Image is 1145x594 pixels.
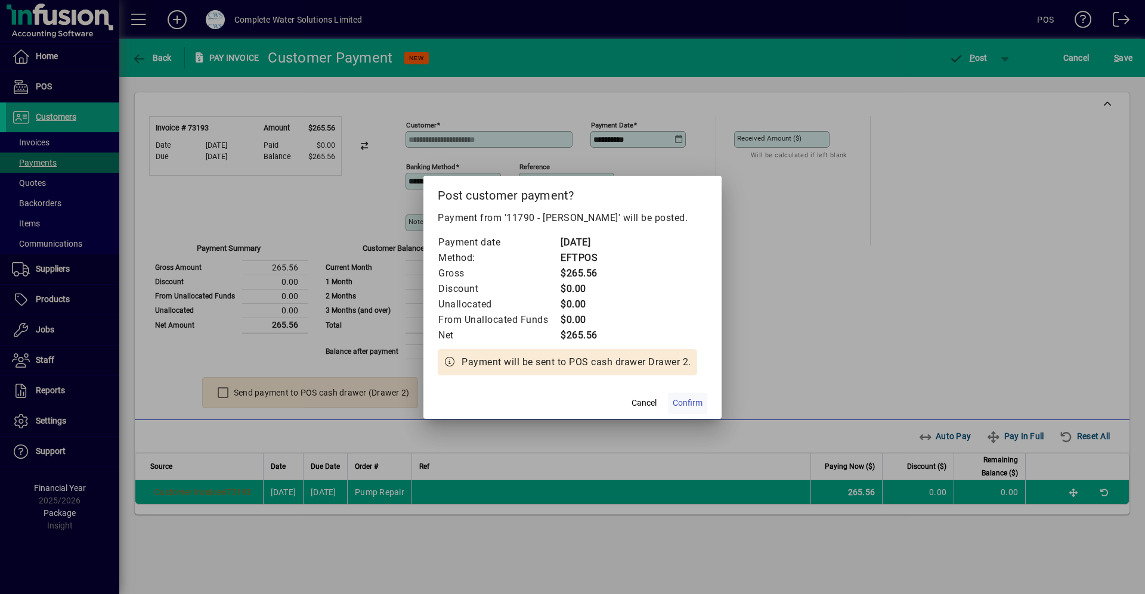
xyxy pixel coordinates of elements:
[423,176,722,210] h2: Post customer payment?
[560,312,608,328] td: $0.00
[438,235,560,250] td: Payment date
[438,312,560,328] td: From Unallocated Funds
[560,328,608,343] td: $265.56
[438,250,560,266] td: Method:
[560,250,608,266] td: EFTPOS
[560,266,608,281] td: $265.56
[462,355,691,369] span: Payment will be sent to POS cash drawer Drawer 2.
[632,397,657,409] span: Cancel
[560,281,608,297] td: $0.00
[560,297,608,312] td: $0.00
[673,397,703,409] span: Confirm
[625,393,663,414] button: Cancel
[560,235,608,250] td: [DATE]
[438,328,560,343] td: Net
[438,297,560,312] td: Unallocated
[438,281,560,297] td: Discount
[668,393,707,414] button: Confirm
[438,211,707,225] p: Payment from '11790 - [PERSON_NAME]' will be posted.
[438,266,560,281] td: Gross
